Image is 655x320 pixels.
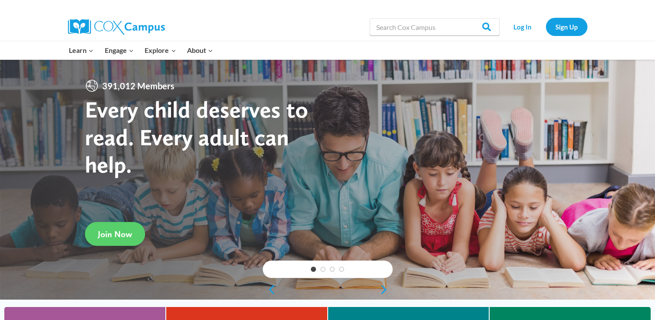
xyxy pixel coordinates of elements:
strong: Every child deserves to read. Every adult can help. [85,95,308,178]
a: 2 [320,267,326,272]
a: 1 [311,267,316,272]
a: next [380,284,393,295]
nav: Primary Navigation [64,41,219,59]
input: Search Cox Campus [370,18,500,36]
span: Explore [145,45,176,56]
a: Sign Up [546,18,587,36]
span: About [187,45,213,56]
span: Engage [105,45,134,56]
span: Learn [69,45,94,56]
nav: Secondary Navigation [504,18,587,36]
a: 4 [339,267,344,272]
img: Cox Campus [68,19,165,35]
a: Log In [504,18,542,36]
a: previous [263,284,276,295]
a: Join Now [85,222,145,246]
span: Join Now [98,229,132,239]
span: 391,012 Members [99,79,178,93]
div: content slider buttons [263,281,393,298]
a: 3 [330,267,335,272]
